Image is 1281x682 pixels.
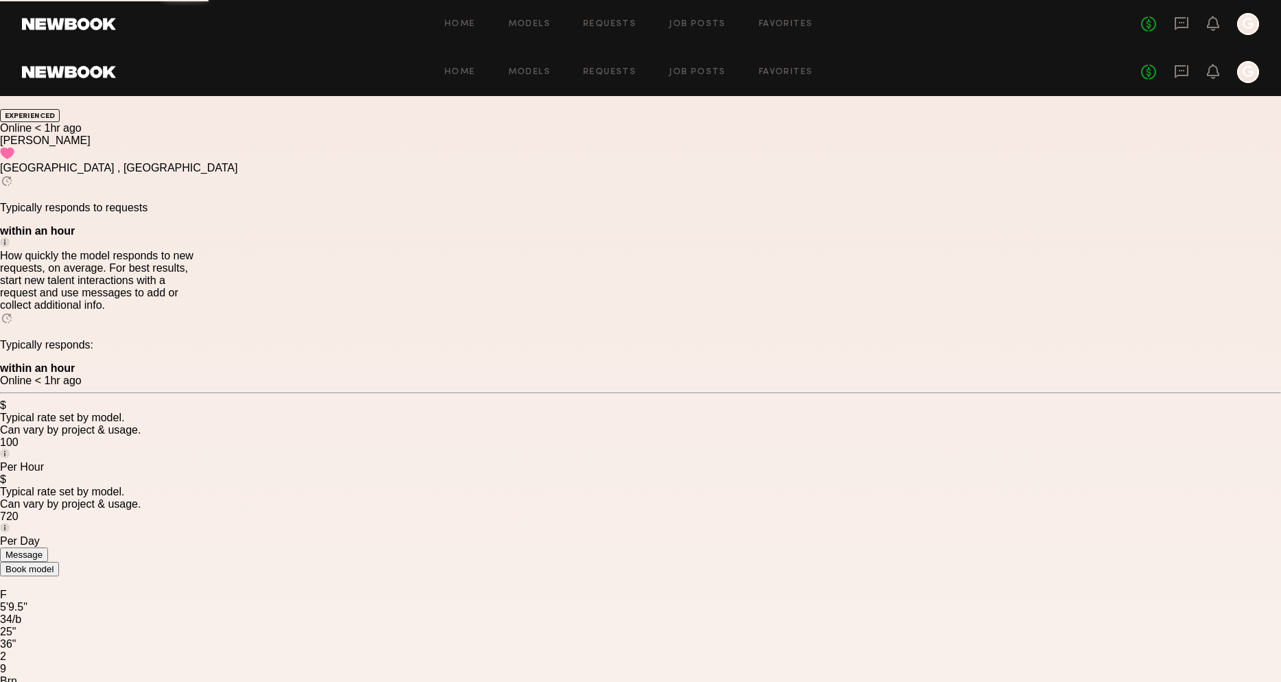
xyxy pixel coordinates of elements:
a: Models [508,20,550,29]
a: Home [445,68,475,77]
a: G [1237,13,1259,35]
a: Requests [583,68,636,77]
a: Favorites [759,68,813,77]
a: G [1237,61,1259,83]
a: Models [508,68,550,77]
a: Job Posts [669,20,726,29]
a: Home [445,20,475,29]
a: Favorites [759,20,813,29]
a: Job Posts [669,68,726,77]
a: Requests [583,20,636,29]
